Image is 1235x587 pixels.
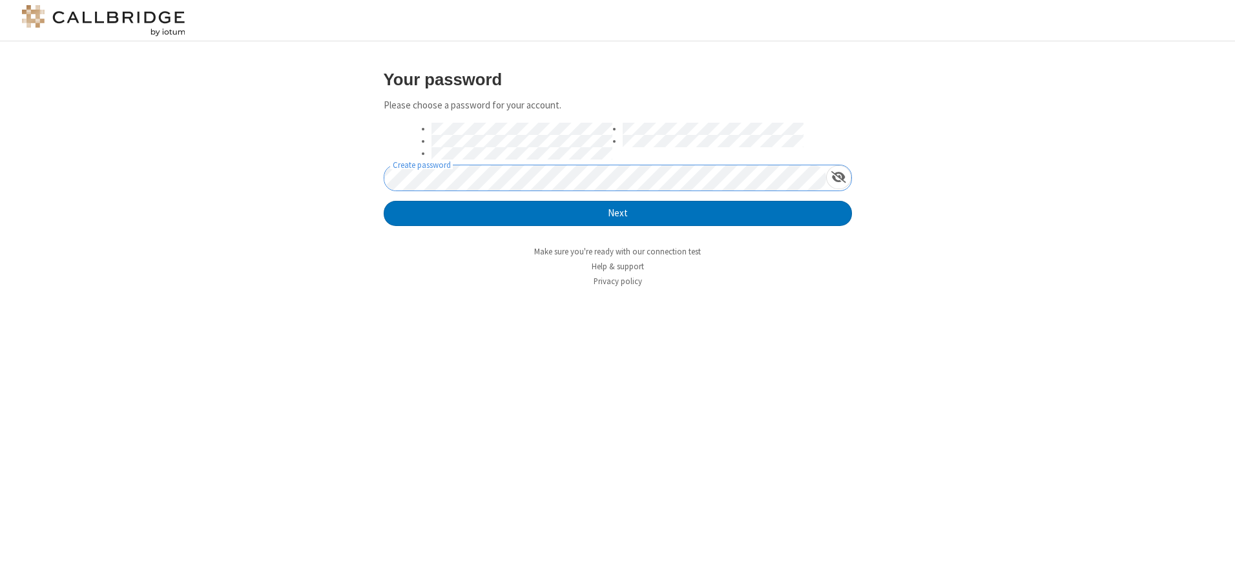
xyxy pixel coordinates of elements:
a: Help & support [592,261,644,272]
a: Privacy policy [594,276,642,287]
button: Next [384,201,852,227]
a: Make sure you're ready with our connection test [534,246,701,257]
img: logo@2x.png [19,5,187,36]
input: Create password [384,165,826,191]
h3: Your password [384,70,852,88]
p: Please choose a password for your account. [384,98,852,113]
div: Show password [826,165,851,189]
